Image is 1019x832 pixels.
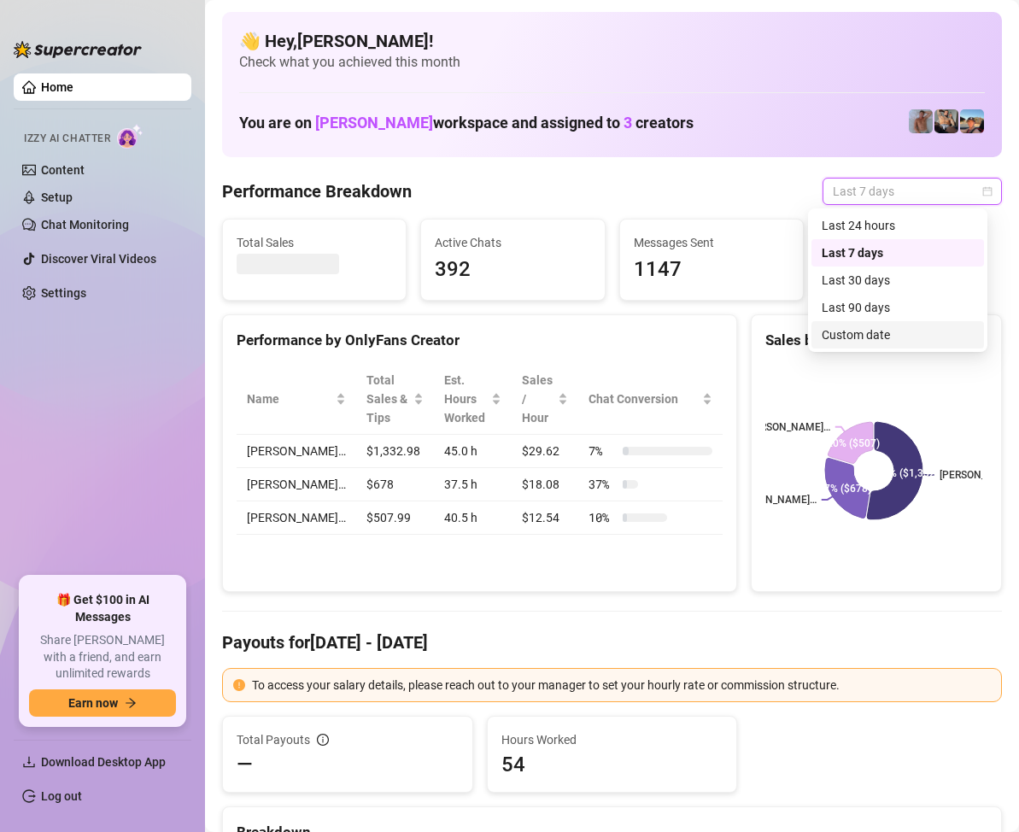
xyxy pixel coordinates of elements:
[434,468,512,501] td: 37.5 h
[822,216,974,235] div: Last 24 hours
[68,696,118,710] span: Earn now
[634,254,789,286] span: 1147
[41,190,73,204] a: Setup
[41,218,129,231] a: Chat Monitoring
[435,254,590,286] span: 392
[356,468,434,501] td: $678
[222,630,1002,654] h4: Payouts for [DATE] - [DATE]
[811,239,984,267] div: Last 7 days
[41,286,86,300] a: Settings
[237,364,356,435] th: Name
[239,53,985,72] span: Check what you achieved this month
[125,697,137,709] span: arrow-right
[822,271,974,290] div: Last 30 days
[512,501,578,535] td: $12.54
[822,325,974,344] div: Custom date
[237,501,356,535] td: [PERSON_NAME]…
[578,364,723,435] th: Chat Conversion
[41,755,166,769] span: Download Desktop App
[237,751,253,778] span: —
[589,390,699,408] span: Chat Conversion
[237,329,723,352] div: Performance by OnlyFans Creator
[811,267,984,294] div: Last 30 days
[366,371,410,427] span: Total Sales & Tips
[239,114,694,132] h1: You are on workspace and assigned to creators
[252,676,991,694] div: To access your salary details, please reach out to your manager to set your hourly rate or commis...
[833,179,992,204] span: Last 7 days
[745,421,830,433] text: [PERSON_NAME]…
[247,390,332,408] span: Name
[222,179,412,203] h4: Performance Breakdown
[589,475,616,494] span: 37 %
[117,124,143,149] img: AI Chatter
[982,186,993,196] span: calendar
[522,371,554,427] span: Sales / Hour
[512,435,578,468] td: $29.62
[589,508,616,527] span: 10 %
[41,80,73,94] a: Home
[811,321,984,349] div: Custom date
[765,329,987,352] div: Sales by OnlyFans Creator
[909,109,933,133] img: Joey
[434,501,512,535] td: 40.5 h
[237,468,356,501] td: [PERSON_NAME]…
[934,109,958,133] img: George
[634,233,789,252] span: Messages Sent
[960,109,984,133] img: Zach
[512,364,578,435] th: Sales / Hour
[811,212,984,239] div: Last 24 hours
[237,233,392,252] span: Total Sales
[29,592,176,625] span: 🎁 Get $100 in AI Messages
[444,371,489,427] div: Est. Hours Worked
[41,252,156,266] a: Discover Viral Videos
[317,734,329,746] span: info-circle
[233,679,245,691] span: exclamation-circle
[822,243,974,262] div: Last 7 days
[356,501,434,535] td: $507.99
[501,730,723,749] span: Hours Worked
[14,41,142,58] img: logo-BBDzfeDw.svg
[237,435,356,468] td: [PERSON_NAME]…
[41,163,85,177] a: Content
[434,435,512,468] td: 45.0 h
[315,114,433,132] span: [PERSON_NAME]
[501,751,723,778] span: 54
[731,494,817,506] text: [PERSON_NAME]…
[435,233,590,252] span: Active Chats
[512,468,578,501] td: $18.08
[811,294,984,321] div: Last 90 days
[24,131,110,147] span: Izzy AI Chatter
[624,114,632,132] span: 3
[29,689,176,717] button: Earn nowarrow-right
[356,364,434,435] th: Total Sales & Tips
[822,298,974,317] div: Last 90 days
[237,730,310,749] span: Total Payouts
[356,435,434,468] td: $1,332.98
[589,442,616,460] span: 7 %
[239,29,985,53] h4: 👋 Hey, [PERSON_NAME] !
[22,755,36,769] span: download
[41,789,82,803] a: Log out
[29,632,176,683] span: Share [PERSON_NAME] with a friend, and earn unlimited rewards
